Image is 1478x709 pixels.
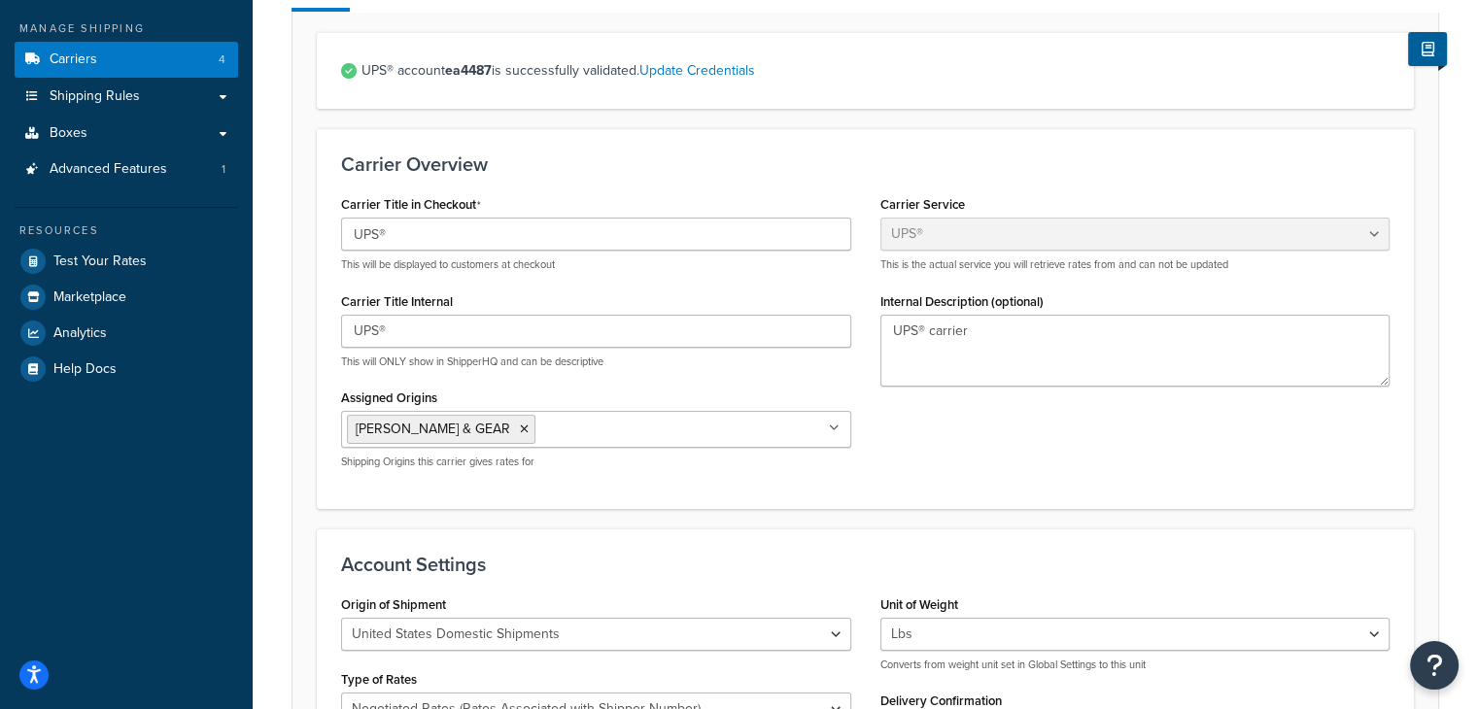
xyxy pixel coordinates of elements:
[880,693,1002,708] label: Delivery Confirmation
[15,42,238,78] li: Carriers
[880,597,958,612] label: Unit of Weight
[15,152,238,187] a: Advanced Features1
[15,20,238,37] div: Manage Shipping
[15,116,238,152] a: Boxes
[50,88,140,105] span: Shipping Rules
[341,597,446,612] label: Origin of Shipment
[222,161,225,178] span: 1
[880,658,1391,672] p: Converts from weight unit set in Global Settings to this unit
[445,60,492,81] strong: ea4487
[341,257,851,272] p: This will be displayed to customers at checkout
[53,361,117,378] span: Help Docs
[50,161,167,178] span: Advanced Features
[15,42,238,78] a: Carriers4
[15,352,238,387] a: Help Docs
[356,419,510,439] span: [PERSON_NAME] & GEAR
[53,253,147,270] span: Test Your Rates
[880,315,1391,387] textarea: UPS® carrier
[15,316,238,351] a: Analytics
[880,294,1044,309] label: Internal Description (optional)
[15,222,238,239] div: Resources
[639,60,755,81] a: Update Credentials
[15,79,238,115] a: Shipping Rules
[15,152,238,187] li: Advanced Features
[15,280,238,315] a: Marketplace
[341,455,851,469] p: Shipping Origins this carrier gives rates for
[361,57,1390,84] span: UPS® account is successfully validated.
[341,354,851,369] p: This will ONLY show in ShipperHQ and can be descriptive
[341,554,1390,575] h3: Account Settings
[341,390,437,405] label: Assigned Origins
[1410,641,1459,690] button: Open Resource Center
[15,244,238,279] a: Test Your Rates
[53,325,107,342] span: Analytics
[880,197,965,212] label: Carrier Service
[880,257,1391,272] p: This is the actual service you will retrieve rates from and can not be updated
[53,289,126,306] span: Marketplace
[50,51,97,68] span: Carriers
[50,125,87,142] span: Boxes
[341,153,1390,175] h3: Carrier Overview
[341,294,453,309] label: Carrier Title Internal
[341,197,481,213] label: Carrier Title in Checkout
[219,51,225,68] span: 4
[341,672,417,687] label: Type of Rates
[1408,32,1447,66] button: Show Help Docs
